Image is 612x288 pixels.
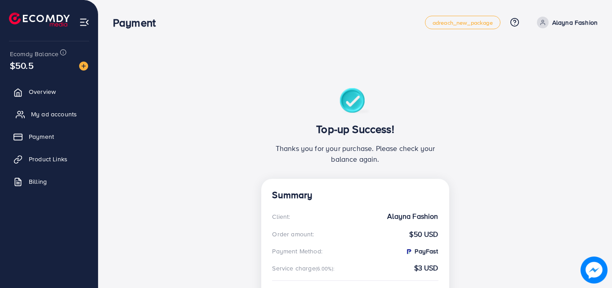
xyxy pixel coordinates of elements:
span: Product Links [29,155,67,164]
h3: Top-up Success! [272,123,438,136]
h3: Payment [113,16,163,29]
a: Overview [7,83,91,101]
a: Alayna Fashion [533,17,598,28]
img: PayFast [405,248,412,255]
strong: Alayna Fashion [387,211,438,222]
img: image [79,62,88,71]
strong: PayFast [405,247,438,256]
div: Service charge [272,264,337,273]
img: logo [9,13,70,27]
span: $50.5 [10,59,34,72]
h4: Summary [272,190,438,201]
a: Billing [7,173,91,191]
div: Order amount: [272,230,314,239]
span: My ad accounts [31,110,77,119]
a: Payment [7,128,91,146]
a: My ad accounts [7,105,91,123]
strong: $3 USD [414,263,438,273]
span: Payment [29,132,54,141]
div: Client: [272,212,290,221]
img: menu [79,17,89,27]
div: Payment Method: [272,247,322,256]
span: adreach_new_package [433,20,493,26]
a: adreach_new_package [425,16,500,29]
img: image [581,257,608,284]
span: Overview [29,87,56,96]
span: Ecomdy Balance [10,49,58,58]
p: Alayna Fashion [552,17,598,28]
p: Thanks you for your purchase. Please check your balance again. [272,143,438,164]
a: Product Links [7,150,91,168]
span: Billing [29,177,47,186]
img: success [340,88,371,115]
strong: $50 USD [409,229,438,239]
small: (6.00%): [316,265,335,272]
